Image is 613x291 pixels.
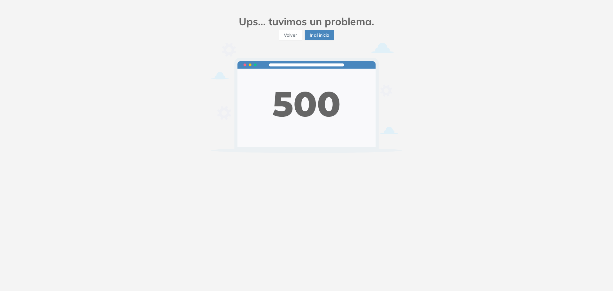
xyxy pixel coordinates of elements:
[211,43,402,153] img: error
[279,30,302,40] button: Volver
[284,32,297,39] span: Volver
[211,15,402,27] h2: Ups... tuvimos un problema.
[305,30,334,40] button: Ir al inicio
[310,32,329,39] span: Ir al inicio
